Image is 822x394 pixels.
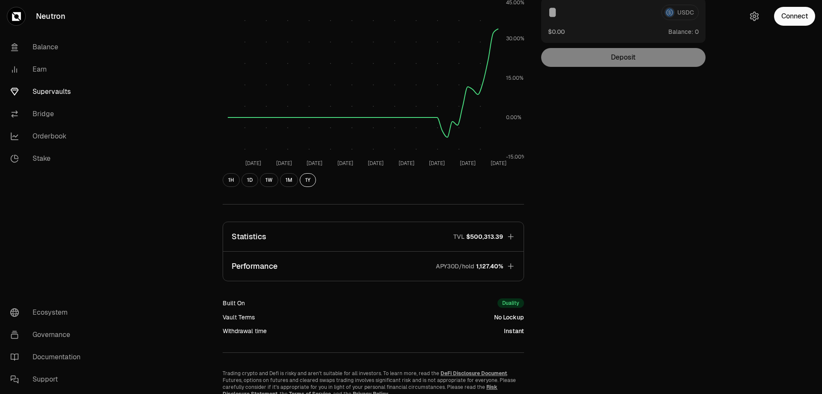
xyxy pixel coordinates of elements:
tspan: 15.00% [506,75,524,81]
button: 1W [260,173,278,187]
a: Supervaults [3,81,92,103]
tspan: [DATE] [276,160,292,167]
a: Earn [3,58,92,81]
button: 1D [241,173,258,187]
button: 1H [223,173,240,187]
tspan: [DATE] [337,160,353,167]
span: 1,127.40% [476,262,503,271]
tspan: 30.00% [506,35,524,42]
div: Withdrawal time [223,327,267,335]
button: 1Y [300,173,316,187]
tspan: [DATE] [399,160,414,167]
tspan: [DATE] [460,160,476,167]
p: APY30D/hold [436,262,474,271]
a: Governance [3,324,92,346]
button: $0.00 [548,27,565,36]
button: Connect [774,7,815,26]
p: TVL [453,232,465,241]
div: Vault Terms [223,313,255,322]
a: Balance [3,36,92,58]
p: Performance [232,260,277,272]
tspan: [DATE] [245,160,261,167]
a: Support [3,368,92,391]
span: $500,313.39 [466,232,503,241]
p: Trading crypto and Defi is risky and aren't suitable for all investors. To learn more, read the . [223,370,524,377]
p: Statistics [232,231,266,243]
a: DeFi Disclosure Document [441,370,507,377]
tspan: [DATE] [429,160,445,167]
span: Balance: [668,27,693,36]
tspan: [DATE] [368,160,384,167]
div: Duality [497,298,524,308]
tspan: 0.00% [506,114,521,121]
a: Orderbook [3,125,92,147]
tspan: -15.00% [506,153,526,160]
tspan: [DATE] [307,160,322,167]
a: Documentation [3,346,92,368]
button: 1M [280,173,298,187]
a: Stake [3,147,92,170]
button: PerformanceAPY30D/hold1,127.40% [223,252,524,281]
a: Ecosystem [3,301,92,324]
div: No Lockup [494,313,524,322]
div: Instant [504,327,524,335]
tspan: [DATE] [491,160,506,167]
div: Built On [223,299,245,307]
a: Bridge [3,103,92,125]
button: StatisticsTVL$500,313.39 [223,222,524,251]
